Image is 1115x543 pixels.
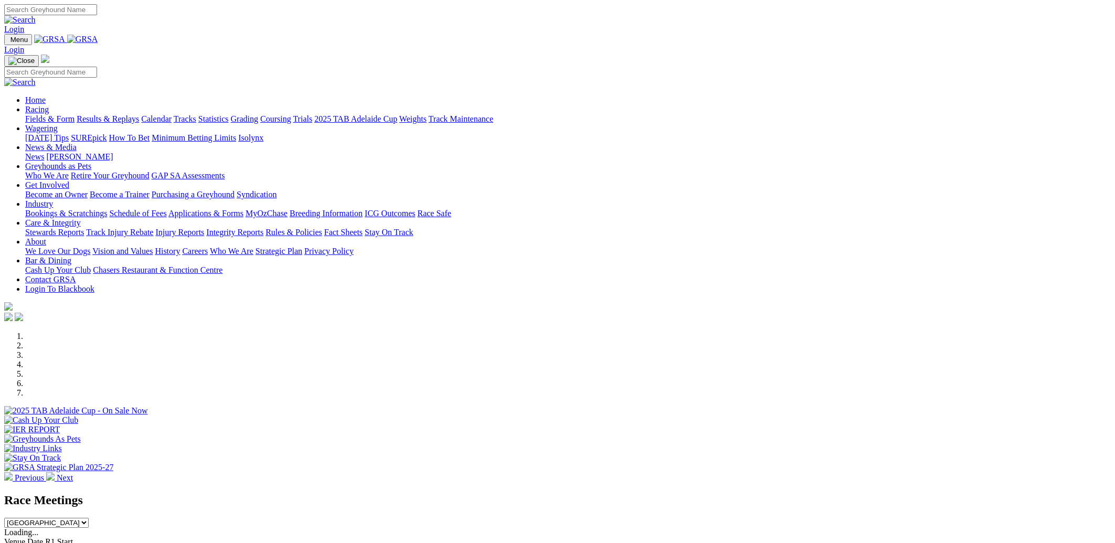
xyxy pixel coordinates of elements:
div: Racing [25,114,1111,124]
a: Industry [25,199,53,208]
a: Isolynx [238,133,263,142]
a: Syndication [237,190,277,199]
a: Vision and Values [92,247,153,255]
a: Login [4,45,24,54]
img: Greyhounds As Pets [4,434,81,444]
a: Become a Trainer [90,190,150,199]
img: Stay On Track [4,453,61,463]
span: Menu [10,36,28,44]
a: Track Injury Rebate [86,228,153,237]
a: Who We Are [25,171,69,180]
a: Calendar [141,114,172,123]
a: Minimum Betting Limits [152,133,236,142]
a: Applications & Forms [168,209,243,218]
a: Contact GRSA [25,275,76,284]
a: Strategic Plan [256,247,302,255]
img: GRSA Strategic Plan 2025-27 [4,463,113,472]
div: Bar & Dining [25,265,1111,275]
a: 2025 TAB Adelaide Cup [314,114,397,123]
h2: Race Meetings [4,493,1111,507]
a: Previous [4,473,46,482]
div: Get Involved [25,190,1111,199]
a: Track Maintenance [429,114,493,123]
a: Bookings & Scratchings [25,209,107,218]
a: Become an Owner [25,190,88,199]
a: Tracks [174,114,196,123]
a: Who We Are [210,247,253,255]
a: Rules & Policies [266,228,322,237]
a: Home [25,95,46,104]
img: Search [4,15,36,25]
img: 2025 TAB Adelaide Cup - On Sale Now [4,406,148,416]
a: Cash Up Your Club [25,265,91,274]
a: SUREpick [71,133,107,142]
span: Next [57,473,73,482]
input: Search [4,4,97,15]
a: Racing [25,105,49,114]
a: Race Safe [417,209,451,218]
a: Fact Sheets [324,228,363,237]
a: Breeding Information [290,209,363,218]
a: Greyhounds as Pets [25,162,91,171]
a: News [25,152,44,161]
a: [DATE] Tips [25,133,69,142]
div: Greyhounds as Pets [25,171,1111,180]
a: Login [4,25,24,34]
img: Cash Up Your Club [4,416,78,425]
a: Integrity Reports [206,228,263,237]
a: History [155,247,180,255]
img: Close [8,57,35,65]
a: Results & Replays [77,114,139,123]
a: Weights [399,114,427,123]
a: Schedule of Fees [109,209,166,218]
div: News & Media [25,152,1111,162]
img: chevron-left-pager-white.svg [4,472,13,481]
div: Industry [25,209,1111,218]
button: Toggle navigation [4,34,32,45]
a: News & Media [25,143,77,152]
div: About [25,247,1111,256]
a: Chasers Restaurant & Function Centre [93,265,222,274]
a: Coursing [260,114,291,123]
a: Careers [182,247,208,255]
a: Injury Reports [155,228,204,237]
span: Previous [15,473,44,482]
a: Fields & Form [25,114,75,123]
img: facebook.svg [4,313,13,321]
a: Retire Your Greyhound [71,171,150,180]
a: Purchasing a Greyhound [152,190,235,199]
img: GRSA [67,35,98,44]
a: [PERSON_NAME] [46,152,113,161]
img: Industry Links [4,444,62,453]
a: Stewards Reports [25,228,84,237]
img: chevron-right-pager-white.svg [46,472,55,481]
a: Grading [231,114,258,123]
img: logo-grsa-white.png [4,302,13,311]
a: We Love Our Dogs [25,247,90,255]
a: Next [46,473,73,482]
img: Search [4,78,36,87]
img: GRSA [34,35,65,44]
a: ICG Outcomes [365,209,415,218]
a: Stay On Track [365,228,413,237]
a: Login To Blackbook [25,284,94,293]
a: Statistics [198,114,229,123]
div: Care & Integrity [25,228,1111,237]
a: How To Bet [109,133,150,142]
a: Get Involved [25,180,69,189]
button: Toggle navigation [4,55,39,67]
img: logo-grsa-white.png [41,55,49,63]
a: Wagering [25,124,58,133]
a: Care & Integrity [25,218,81,227]
a: About [25,237,46,246]
img: IER REPORT [4,425,60,434]
img: twitter.svg [15,313,23,321]
a: Trials [293,114,312,123]
a: MyOzChase [246,209,288,218]
input: Search [4,67,97,78]
span: Loading... [4,528,38,537]
div: Wagering [25,133,1111,143]
a: Bar & Dining [25,256,71,265]
a: GAP SA Assessments [152,171,225,180]
a: Privacy Policy [304,247,354,255]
